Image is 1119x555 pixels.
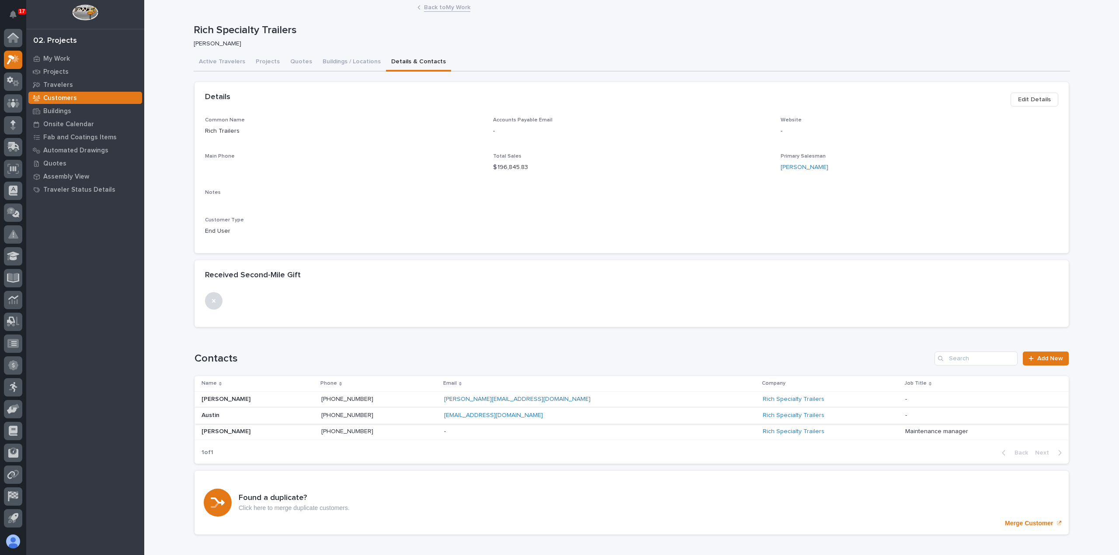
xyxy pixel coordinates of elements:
p: 17 [19,8,25,14]
p: Merge Customer [1005,520,1053,527]
a: My Work [26,52,144,65]
div: 02. Projects [33,36,77,46]
a: Merge Customer [195,471,1069,534]
p: Assembly View [43,173,89,181]
button: Quotes [285,53,317,72]
p: Projects [43,68,69,76]
p: Onsite Calendar [43,121,94,128]
h3: Found a duplicate? [239,493,350,503]
p: Company [762,379,785,388]
span: Back [1009,449,1028,457]
p: Automated Drawings [43,147,108,155]
button: Buildings / Locations [317,53,386,72]
p: Maintenance manager [905,426,970,435]
a: Buildings [26,104,144,117]
a: Fab and Coatings Items [26,131,144,144]
button: users-avatar [4,532,22,551]
p: $ 196,845.83 [493,163,771,172]
button: Edit Details [1011,93,1058,107]
a: [PERSON_NAME][EMAIL_ADDRESS][DOMAIN_NAME] [444,396,591,402]
a: Automated Drawings [26,144,144,157]
p: Phone [320,379,337,388]
a: Projects [26,65,144,78]
a: [PHONE_NUMBER] [321,396,373,402]
span: Customer Type [205,217,244,223]
a: Travelers [26,78,144,91]
tr: AustinAustin [PHONE_NUMBER] [EMAIL_ADDRESS][DOMAIN_NAME] Rich Specialty Trailers -- [195,407,1069,424]
span: Common Name [205,117,245,123]
p: Customers [43,94,77,102]
p: - [444,426,448,435]
p: Name [202,379,217,388]
p: Fab and Coatings Items [43,134,117,141]
a: Rich Specialty Trailers [763,412,824,419]
tr: [PERSON_NAME][PERSON_NAME] [PHONE_NUMBER] -- Rich Specialty Trailers Maintenance managerMaintenan... [195,424,1069,440]
button: Details & Contacts [386,53,451,72]
a: Back toMy Work [424,2,470,12]
a: Quotes [26,157,144,170]
p: End User [205,227,483,236]
p: Rich Specialty Trailers [194,24,1067,37]
div: Notifications17 [11,10,22,24]
a: Traveler Status Details [26,183,144,196]
a: Assembly View [26,170,144,183]
span: Total Sales [493,154,521,159]
a: [EMAIL_ADDRESS][DOMAIN_NAME] [444,412,543,418]
p: Email [443,379,457,388]
img: Workspace Logo [72,4,98,21]
p: Job Title [904,379,927,388]
tr: [PERSON_NAME][PERSON_NAME] [PHONE_NUMBER] [PERSON_NAME][EMAIL_ADDRESS][DOMAIN_NAME] Rich Specialt... [195,391,1069,407]
button: Active Travelers [194,53,250,72]
p: Rich Trailers [205,127,483,136]
button: Next [1032,449,1069,457]
p: Austin [202,410,221,419]
p: [PERSON_NAME] [202,394,252,403]
p: [PERSON_NAME] [194,40,1063,48]
span: Add New [1037,355,1063,362]
span: Edit Details [1018,94,1051,105]
a: [PHONE_NUMBER] [321,428,373,434]
p: Click here to merge duplicate customers. [239,504,350,512]
span: Notes [205,190,221,195]
input: Search [935,352,1018,365]
p: Travelers [43,81,73,89]
a: Add New [1023,352,1069,365]
p: - [493,127,771,136]
span: Accounts Payable Email [493,117,553,123]
h2: Details [205,93,230,102]
p: My Work [43,55,70,63]
p: Traveler Status Details [43,186,115,194]
a: Rich Specialty Trailers [763,396,824,403]
h1: Contacts [195,352,931,365]
p: [PERSON_NAME] [202,426,252,435]
span: Next [1035,449,1054,457]
span: Primary Salesman [781,154,826,159]
p: Buildings [43,107,71,115]
a: Customers [26,91,144,104]
a: [PHONE_NUMBER] [321,412,373,418]
span: Main Phone [205,154,235,159]
button: Notifications [4,5,22,24]
span: Website [781,117,802,123]
button: Back [995,449,1032,457]
h2: Received Second-Mile Gift [205,271,301,280]
a: Onsite Calendar [26,117,144,131]
p: - [905,410,909,419]
p: 1 of 1 [195,442,220,463]
p: - [905,394,909,403]
button: Projects [250,53,285,72]
p: - [781,127,1058,136]
p: Quotes [43,160,66,168]
a: Rich Specialty Trailers [763,428,824,435]
a: [PERSON_NAME] [781,163,828,172]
